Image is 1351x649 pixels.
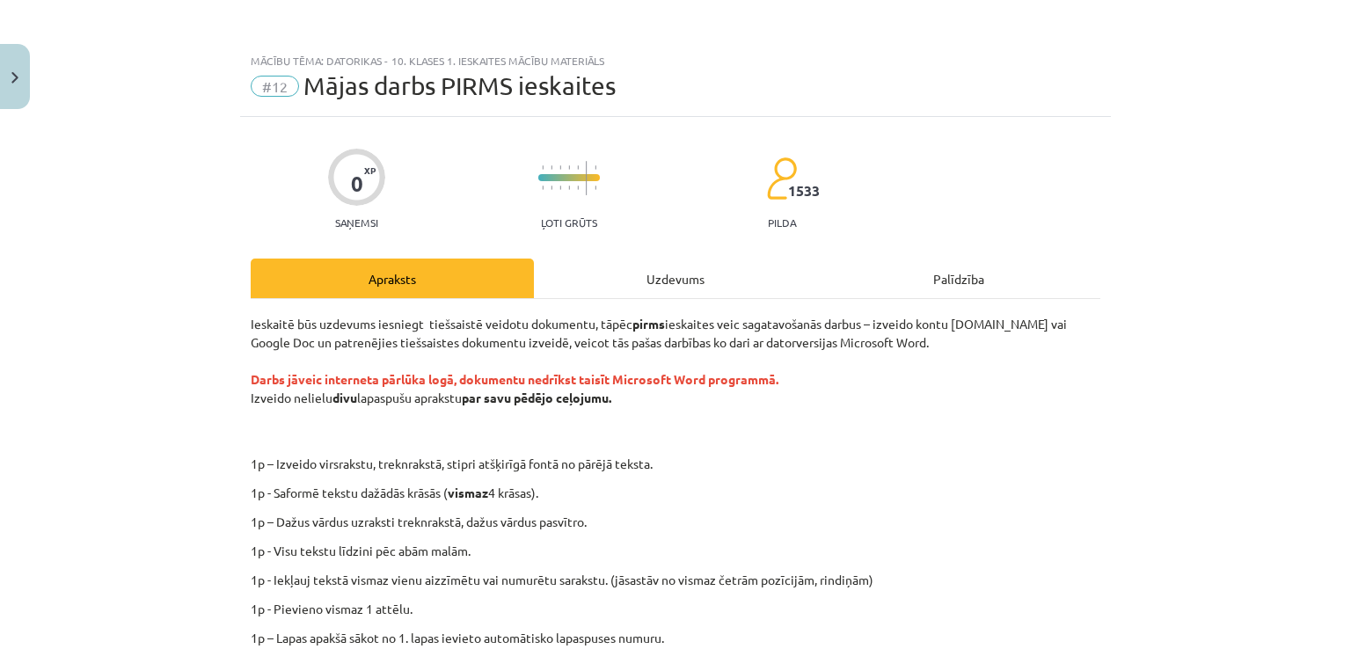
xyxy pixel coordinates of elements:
p: 1p – Izveido virsrakstu, treknrakstā, stipri atšķirīgā fontā no pārējā teksta. [350,455,1117,473]
span: Mājas darbs PIRMS ieskaites [303,71,616,100]
img: icon-short-line-57e1e144782c952c97e751825c79c345078a6d821885a25fce030b3d8c18986b.svg [595,165,596,170]
span: #12 [251,76,299,97]
strong: vismaz [448,485,488,500]
img: icon-short-line-57e1e144782c952c97e751825c79c345078a6d821885a25fce030b3d8c18986b.svg [568,165,570,170]
img: icon-close-lesson-0947bae3869378f0d4975bcd49f059093ad1ed9edebbc8119c70593378902aed.svg [11,72,18,84]
img: icon-short-line-57e1e144782c952c97e751825c79c345078a6d821885a25fce030b3d8c18986b.svg [542,165,544,170]
img: icon-short-line-57e1e144782c952c97e751825c79c345078a6d821885a25fce030b3d8c18986b.svg [577,186,579,190]
p: Ļoti grūts [541,216,597,229]
div: Palīdzība [817,259,1100,298]
strong: divu [332,390,357,405]
strong: pirms [632,316,665,332]
div: 0 [351,171,363,196]
div: Apraksts [251,259,534,298]
img: icon-short-line-57e1e144782c952c97e751825c79c345078a6d821885a25fce030b3d8c18986b.svg [551,165,552,170]
p: 1p - Visu tekstu līdzini pēc abām malām. [251,542,1100,560]
p: 1p – Lapas apakšā sākot no 1. lapas ievieto automātisko lapaspuses numuru. [251,629,1100,647]
img: icon-short-line-57e1e144782c952c97e751825c79c345078a6d821885a25fce030b3d8c18986b.svg [551,186,552,190]
div: Uzdevums [534,259,817,298]
p: 1p - Pievieno vismaz 1 attēlu. [251,600,1100,618]
span: 1533 [788,183,820,199]
img: icon-short-line-57e1e144782c952c97e751825c79c345078a6d821885a25fce030b3d8c18986b.svg [568,186,570,190]
p: 1p – Dažus vārdus uzraksti treknrakstā, dažus vārdus pasvītro. [251,513,1100,531]
div: Mācību tēma: Datorikas - 10. klases 1. ieskaites mācību materiāls [251,55,1100,67]
img: icon-short-line-57e1e144782c952c97e751825c79c345078a6d821885a25fce030b3d8c18986b.svg [559,186,561,190]
strong: Darbs jāveic interneta pārlūka logā, dokumentu nedrīkst taisīt Microsoft Word programmā. [251,371,778,387]
img: icon-short-line-57e1e144782c952c97e751825c79c345078a6d821885a25fce030b3d8c18986b.svg [577,165,579,170]
span: XP [364,165,376,175]
img: icon-short-line-57e1e144782c952c97e751825c79c345078a6d821885a25fce030b3d8c18986b.svg [595,186,596,190]
p: pilda [768,216,796,229]
strong: par savu pēdējo ceļojumu. [462,390,611,405]
p: Saņemsi [328,216,385,229]
img: icon-long-line-d9ea69661e0d244f92f715978eff75569469978d946b2353a9bb055b3ed8787d.svg [586,161,588,195]
p: 1p - Saformē tekstu dažādās krāsās ( 4 krāsas). [251,484,1100,502]
img: icon-short-line-57e1e144782c952c97e751825c79c345078a6d821885a25fce030b3d8c18986b.svg [559,165,561,170]
p: 1p - Iekļauj tekstā vismaz vienu aizzīmētu vai numurētu sarakstu. (jāsastāv no vismaz četrām pozī... [251,571,1100,589]
img: students-c634bb4e5e11cddfef0936a35e636f08e4e9abd3cc4e673bd6f9a4125e45ecb1.svg [766,157,797,201]
p: Ieskaitē būs uzdevums iesniegt tiešsaistē veidotu dokumentu, tāpēc ieskaites veic sagatavošanās d... [251,315,1100,444]
img: icon-short-line-57e1e144782c952c97e751825c79c345078a6d821885a25fce030b3d8c18986b.svg [542,186,544,190]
